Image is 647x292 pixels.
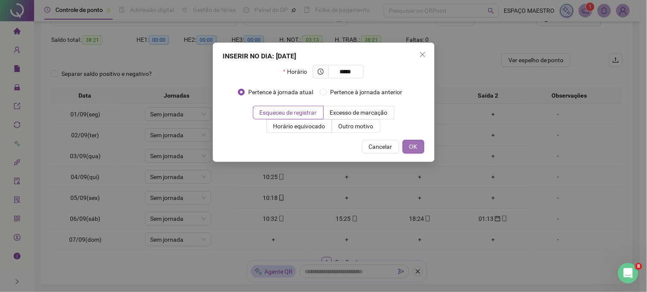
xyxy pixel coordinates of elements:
label: Horário [283,65,313,78]
div: INSERIR NO DIA : [DATE] [223,51,424,61]
span: Pertence à jornada atual [245,87,316,97]
span: close [419,51,426,58]
button: Close [416,48,429,61]
span: clock-circle [318,69,324,75]
span: 8 [635,263,642,270]
span: Pertence à jornada anterior [327,87,406,97]
span: Excesso de marcação [330,109,388,116]
span: Cancelar [369,142,392,151]
span: OK [409,142,418,151]
span: Horário equivocado [273,123,325,130]
iframe: Intercom live chat [618,263,638,283]
button: OK [403,140,424,153]
span: Esqueceu de registrar [260,109,317,116]
button: Cancelar [362,140,399,153]
span: Outro motivo [339,123,374,130]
